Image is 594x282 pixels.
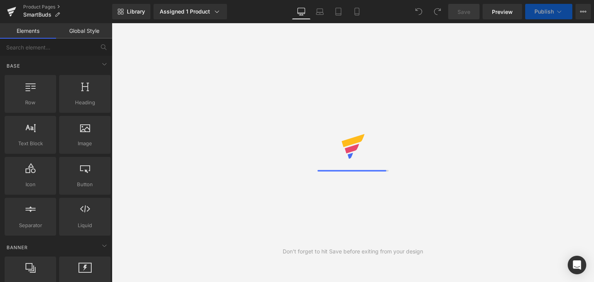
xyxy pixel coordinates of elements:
a: Laptop [311,4,329,19]
span: Liquid [61,221,108,229]
span: Banner [6,244,29,251]
span: Button [61,180,108,189]
a: Mobile [348,4,366,19]
a: Preview [483,4,522,19]
span: Separator [7,221,54,229]
div: Don't forget to hit Save before exiting from your design [283,247,423,256]
button: Undo [411,4,427,19]
span: Preview [492,8,513,16]
span: SmartBuds [23,12,51,18]
a: Desktop [292,4,311,19]
button: Publish [525,4,572,19]
span: Row [7,99,54,107]
div: Assigned 1 Product [160,8,221,15]
span: Library [127,8,145,15]
span: Image [61,139,108,148]
span: Heading [61,99,108,107]
a: Product Pages [23,4,112,10]
div: Open Intercom Messenger [568,256,586,274]
a: Tablet [329,4,348,19]
a: Global Style [56,23,112,39]
span: Publish [534,8,554,15]
span: Base [6,62,21,70]
button: More [575,4,591,19]
span: Text Block [7,139,54,148]
span: Save [457,8,470,16]
button: Redo [430,4,445,19]
span: Icon [7,180,54,189]
a: New Library [112,4,150,19]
